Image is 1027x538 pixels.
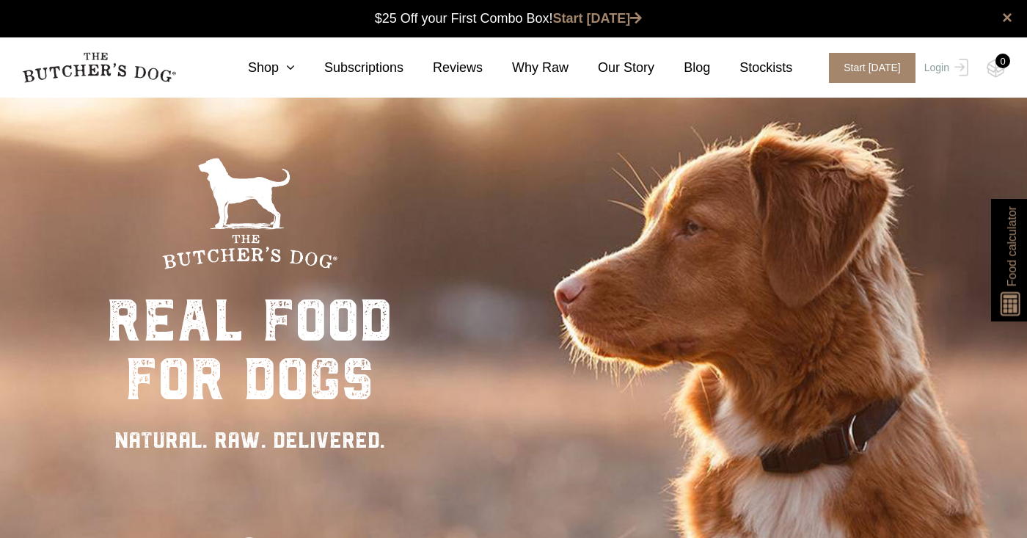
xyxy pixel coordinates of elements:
[814,53,921,83] a: Start [DATE]
[403,58,483,78] a: Reviews
[295,58,403,78] a: Subscriptions
[569,58,654,78] a: Our Story
[1003,206,1020,286] span: Food calculator
[483,58,569,78] a: Why Raw
[829,53,915,83] span: Start [DATE]
[1002,9,1012,26] a: close
[995,54,1010,68] div: 0
[106,291,392,409] div: real food for dogs
[987,59,1005,78] img: TBD_Cart-Empty.png
[106,424,392,457] div: NATURAL. RAW. DELIVERED.
[553,11,643,26] a: Start [DATE]
[921,53,968,83] a: Login
[654,58,710,78] a: Blog
[219,58,295,78] a: Shop
[710,58,792,78] a: Stockists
